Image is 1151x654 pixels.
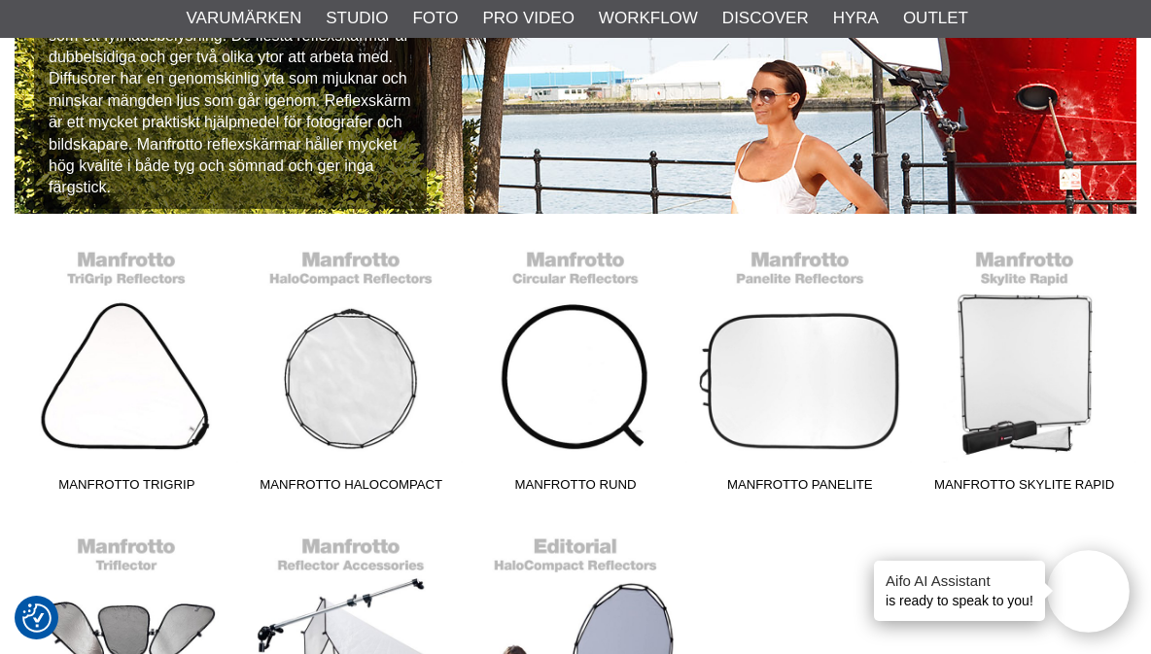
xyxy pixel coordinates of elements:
a: Outlet [903,6,968,31]
a: Manfrotto TriGrip [15,239,239,501]
a: Hyra [833,6,879,31]
a: Manfrotto Rund [464,239,688,501]
span: Manfrotto TriGrip [15,475,239,501]
a: Manfrotto Panelite [687,239,912,501]
a: Manfrotto Skylite Rapid [912,239,1136,501]
button: Samtyckesinställningar [22,601,52,636]
a: Discover [722,6,809,31]
h4: Aifo AI Assistant [886,570,1033,591]
a: Varumärken [187,6,302,31]
div: is ready to speak to you! [874,561,1045,621]
span: Manfrotto HaloCompact [239,475,464,501]
span: Manfrotto Panelite [687,475,912,501]
span: Manfrotto Rund [464,475,688,501]
a: Studio [326,6,388,31]
a: Pro Video [482,6,574,31]
a: Foto [412,6,458,31]
img: Revisit consent button [22,603,52,633]
a: Workflow [599,6,698,31]
span: Manfrotto Skylite Rapid [912,475,1136,501]
a: Manfrotto HaloCompact [239,239,464,501]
